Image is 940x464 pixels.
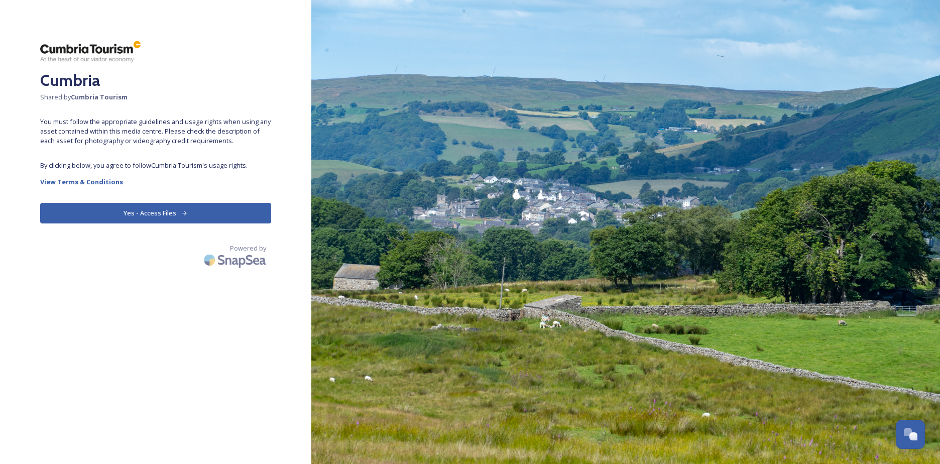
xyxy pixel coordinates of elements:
[230,244,266,253] span: Powered by
[40,203,271,223] button: Yes - Access Files
[40,40,141,63] img: ct_logo.png
[40,68,271,92] h2: Cumbria
[40,177,123,186] strong: View Terms & Conditions
[896,420,925,449] button: Open Chat
[40,92,271,102] span: Shared by
[40,117,271,146] span: You must follow the appropriate guidelines and usage rights when using any asset contained within...
[201,248,271,272] img: SnapSea Logo
[71,92,128,101] strong: Cumbria Tourism
[40,176,271,188] a: View Terms & Conditions
[40,161,271,170] span: By clicking below, you agree to follow Cumbria Tourism 's usage rights.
